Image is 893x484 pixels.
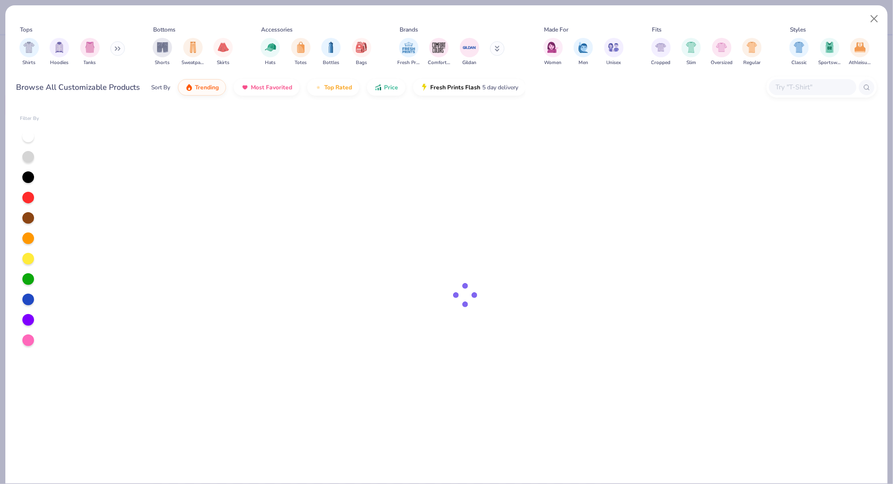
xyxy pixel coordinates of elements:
input: Try "T-Shirt" [775,82,850,93]
span: Most Favorited [251,83,292,91]
img: Hats Image [265,42,276,53]
span: Skirts [217,59,229,67]
div: Styles [790,25,806,34]
button: Top Rated [307,79,359,96]
span: Comfort Colors [428,59,450,67]
span: Cropped [651,59,671,67]
img: Women Image [547,42,559,53]
div: filter for Slim [682,38,701,67]
button: filter button [213,38,233,67]
button: Most Favorited [234,79,299,96]
div: filter for Cropped [651,38,671,67]
img: Regular Image [747,42,758,53]
img: Bottles Image [326,42,336,53]
span: Sweatpants [182,59,204,67]
div: Fits [652,25,662,34]
button: filter button [153,38,172,67]
div: filter for Gildan [460,38,479,67]
span: Men [578,59,588,67]
button: filter button [604,38,624,67]
img: Hoodies Image [54,42,65,53]
span: Hoodies [50,59,69,67]
span: Women [544,59,562,67]
span: Oversized [711,59,733,67]
div: Brands [400,25,418,34]
div: filter for Tanks [80,38,100,67]
img: Cropped Image [655,42,666,53]
div: filter for Comfort Colors [428,38,450,67]
img: Gildan Image [462,40,477,55]
div: filter for Bottles [321,38,341,67]
span: Slim [686,59,696,67]
div: Browse All Customizable Products [17,82,140,93]
span: Fresh Prints Flash [430,83,480,91]
button: filter button [460,38,479,67]
span: Athleisure [849,59,871,67]
button: Close [865,10,884,28]
img: most_fav.gif [241,83,249,91]
img: Comfort Colors Image [432,40,446,55]
div: filter for Oversized [711,38,733,67]
button: filter button [80,38,100,67]
span: Bottles [323,59,339,67]
button: filter button [291,38,311,67]
img: Classic Image [794,42,805,53]
img: Totes Image [296,42,306,53]
img: Athleisure Image [855,42,866,53]
div: filter for Classic [789,38,809,67]
div: filter for Men [574,38,593,67]
div: Sort By [151,83,170,92]
button: filter button [398,38,420,67]
div: Accessories [262,25,293,34]
img: flash.gif [420,83,428,91]
button: filter button [819,38,841,67]
button: filter button [352,38,371,67]
button: filter button [50,38,69,67]
div: Made For [544,25,568,34]
img: Sweatpants Image [188,42,198,53]
img: Skirts Image [218,42,229,53]
button: filter button [682,38,701,67]
span: Unisex [607,59,621,67]
span: Shirts [22,59,35,67]
button: filter button [261,38,280,67]
img: Tanks Image [85,42,95,53]
span: Hats [265,59,276,67]
button: filter button [574,38,593,67]
button: filter button [789,38,809,67]
img: Oversized Image [716,42,727,53]
button: filter button [742,38,762,67]
div: filter for Regular [742,38,762,67]
span: Price [384,83,398,91]
span: Trending [195,83,219,91]
span: Tanks [84,59,96,67]
img: Shirts Image [23,42,35,53]
button: Trending [178,79,226,96]
button: filter button [428,38,450,67]
div: filter for Sportswear [819,38,841,67]
div: Filter By [20,115,39,122]
div: filter for Sweatpants [182,38,204,67]
button: Fresh Prints Flash5 day delivery [413,79,525,96]
span: Bags [356,59,367,67]
div: Bottoms [154,25,176,34]
button: filter button [182,38,204,67]
div: filter for Shirts [19,38,39,67]
span: Regular [743,59,761,67]
span: Classic [791,59,807,67]
div: filter for Shorts [153,38,172,67]
span: Top Rated [324,83,352,91]
span: Totes [295,59,307,67]
span: 5 day delivery [482,82,518,93]
button: filter button [19,38,39,67]
button: filter button [849,38,871,67]
button: filter button [711,38,733,67]
div: filter for Athleisure [849,38,871,67]
img: Bags Image [356,42,367,53]
span: Gildan [462,59,476,67]
span: Sportswear [819,59,841,67]
img: Sportswear Image [824,42,835,53]
div: filter for Bags [352,38,371,67]
div: filter for Women [543,38,563,67]
div: filter for Unisex [604,38,624,67]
